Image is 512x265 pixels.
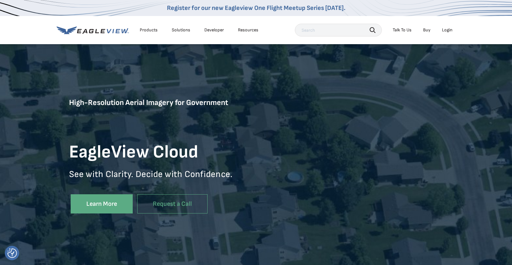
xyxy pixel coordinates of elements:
iframe: EagleView Cloud Overview [256,105,443,211]
div: Products [140,27,158,33]
div: Resources [238,27,258,33]
div: Login [442,27,453,33]
img: Revisit consent button [7,248,17,258]
input: Search [295,24,382,36]
button: Consent Preferences [7,248,17,258]
h1: EagleView Cloud [69,141,256,164]
a: Buy [423,27,430,33]
a: Request a Call [137,194,208,214]
div: Solutions [172,27,190,33]
a: Register for our new Eagleview One Flight Meetup Series [DATE]. [167,4,345,12]
a: Developer [204,27,224,33]
div: Talk To Us [393,27,412,33]
a: Learn More [71,194,133,214]
p: See with Clarity. Decide with Confidence. [69,169,256,189]
h5: High-Resolution Aerial Imagery for Government [69,98,256,136]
